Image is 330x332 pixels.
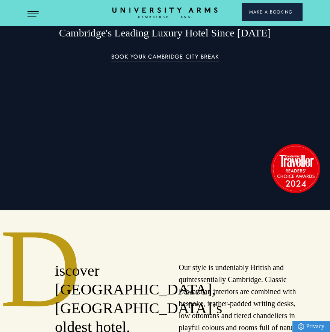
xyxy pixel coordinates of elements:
a: Privacy [292,321,330,332]
h1: Cambridge's Leading Luxury Hotel Since [DATE] [55,27,275,39]
button: Open Menu [27,11,39,17]
a: BOOK YOUR CAMBRIDGE CITY BREAK [111,54,219,62]
img: image-2524eff8f0c5d55edbf694693304c4387916dea5-1501x1501-png [267,140,324,196]
button: Make a BookingArrow icon [242,3,303,21]
img: Arrow icon [292,11,295,14]
span: Make a Booking [249,9,295,15]
img: Privacy [298,323,304,330]
a: Home [112,8,218,19]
